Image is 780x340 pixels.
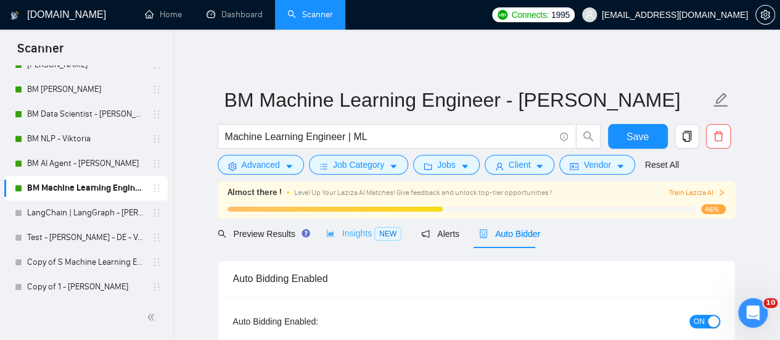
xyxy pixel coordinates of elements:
[152,85,162,94] span: holder
[152,257,162,267] span: holder
[495,162,504,171] span: user
[27,151,144,176] a: BM AI Agent - [PERSON_NAME]
[718,189,725,196] span: right
[389,162,398,171] span: caret-down
[207,9,263,20] a: dashboardDashboard
[738,298,768,328] iframe: Intercom live chat
[300,228,311,239] div: Tooltip anchor
[152,233,162,243] span: holder
[461,162,469,171] span: caret-down
[228,186,282,199] span: Almost there !
[626,129,649,144] span: Save
[147,311,159,323] span: double-left
[27,250,144,275] a: Copy of S Machine Learning Engineer - [PERSON_NAME]
[285,162,294,171] span: caret-down
[333,158,384,172] span: Job Category
[675,131,699,142] span: copy
[755,5,775,25] button: setting
[27,77,144,102] a: BM [PERSON_NAME]
[756,10,774,20] span: setting
[7,39,73,65] span: Scanner
[585,10,594,19] span: user
[479,230,488,238] span: robot
[577,131,600,142] span: search
[576,124,601,149] button: search
[326,229,335,238] span: area-chart
[242,158,280,172] span: Advanced
[374,227,401,241] span: NEW
[152,183,162,193] span: holder
[755,10,775,20] a: setting
[294,188,552,197] span: Level Up Your Laziza AI Matches! Give feedback and unlock top-tier opportunities !
[509,158,531,172] span: Client
[707,131,730,142] span: delete
[551,8,570,22] span: 1995
[421,229,459,239] span: Alerts
[559,155,634,175] button: idcardVendorcaret-down
[326,228,401,238] span: Insights
[424,162,432,171] span: folder
[437,158,456,172] span: Jobs
[413,155,480,175] button: folderJobscaret-down
[645,158,679,172] a: Reset All
[763,298,778,308] span: 10
[570,162,578,171] span: idcard
[233,261,720,296] div: Auto Bidding Enabled
[675,124,699,149] button: copy
[27,176,144,201] a: BM Machine Learning Engineer - [PERSON_NAME]
[225,129,554,144] input: Search Freelance Jobs...
[479,229,540,239] span: Auto Bidder
[287,9,333,20] a: searchScanner
[145,9,182,20] a: homeHome
[535,162,544,171] span: caret-down
[152,134,162,144] span: holder
[713,92,729,108] span: edit
[10,6,19,25] img: logo
[233,315,395,328] div: Auto Bidding Enabled:
[27,225,144,250] a: Test - [PERSON_NAME] - DE - Vadym
[228,162,237,171] span: setting
[218,230,226,238] span: search
[421,230,430,238] span: notification
[309,155,408,175] button: barsJob Categorycaret-down
[608,124,668,149] button: Save
[27,102,144,126] a: BM Data Scientist - [PERSON_NAME]
[668,187,725,199] button: Train Laziza AI
[152,208,162,218] span: holder
[319,162,328,171] span: bars
[706,124,731,149] button: delete
[560,133,568,141] span: info-circle
[485,155,555,175] button: userClientcaret-down
[583,158,610,172] span: Vendor
[27,126,144,151] a: BM NLP - Viktoria
[218,229,306,239] span: Preview Results
[27,201,144,225] a: LangChain | LangGraph - [PERSON_NAME]
[27,275,144,299] a: Copy of 1 - [PERSON_NAME]
[152,282,162,292] span: holder
[694,315,705,328] span: ON
[511,8,548,22] span: Connects:
[152,109,162,119] span: holder
[224,85,710,115] input: Scanner name...
[218,155,304,175] button: settingAdvancedcaret-down
[616,162,625,171] span: caret-down
[498,10,507,20] img: upwork-logo.png
[152,159,162,168] span: holder
[701,204,726,214] span: 46%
